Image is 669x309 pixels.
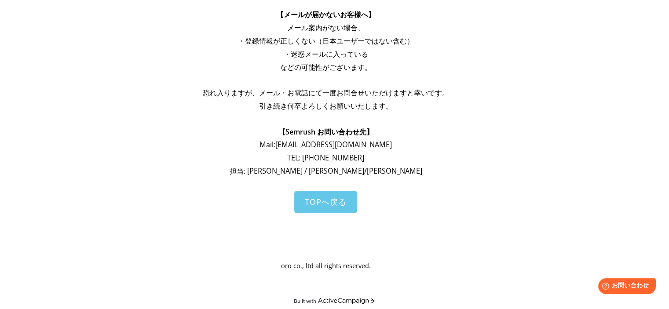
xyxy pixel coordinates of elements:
[230,166,422,176] span: 担当: [PERSON_NAME] / [PERSON_NAME]/[PERSON_NAME]
[203,88,449,98] span: 恐れ入りますが、メール・お電話にて一度お問合せいただけますと幸いです。
[294,191,357,213] a: TOPへ戻る
[260,140,392,149] span: Mail: [EMAIL_ADDRESS][DOMAIN_NAME]
[294,298,316,304] div: Built with
[287,23,365,33] span: メール案内がない場合、
[287,153,364,163] span: TEL: [PHONE_NUMBER]
[280,62,372,72] span: などの可能性がございます。
[278,127,373,137] span: 【Semrush お問い合わせ先】
[277,10,375,19] span: 【メールが届かないお客様へ】
[238,36,414,46] span: ・登録情報が正しくない（日本ユーザーではない含む）
[281,262,371,270] span: oro co., ltd all rights reserved.
[284,49,368,59] span: ・迷惑メールに入っている
[591,275,659,299] iframe: Help widget launcher
[259,101,393,111] span: 引き続き何卒よろしくお願いいたします。
[305,196,347,207] span: TOPへ戻る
